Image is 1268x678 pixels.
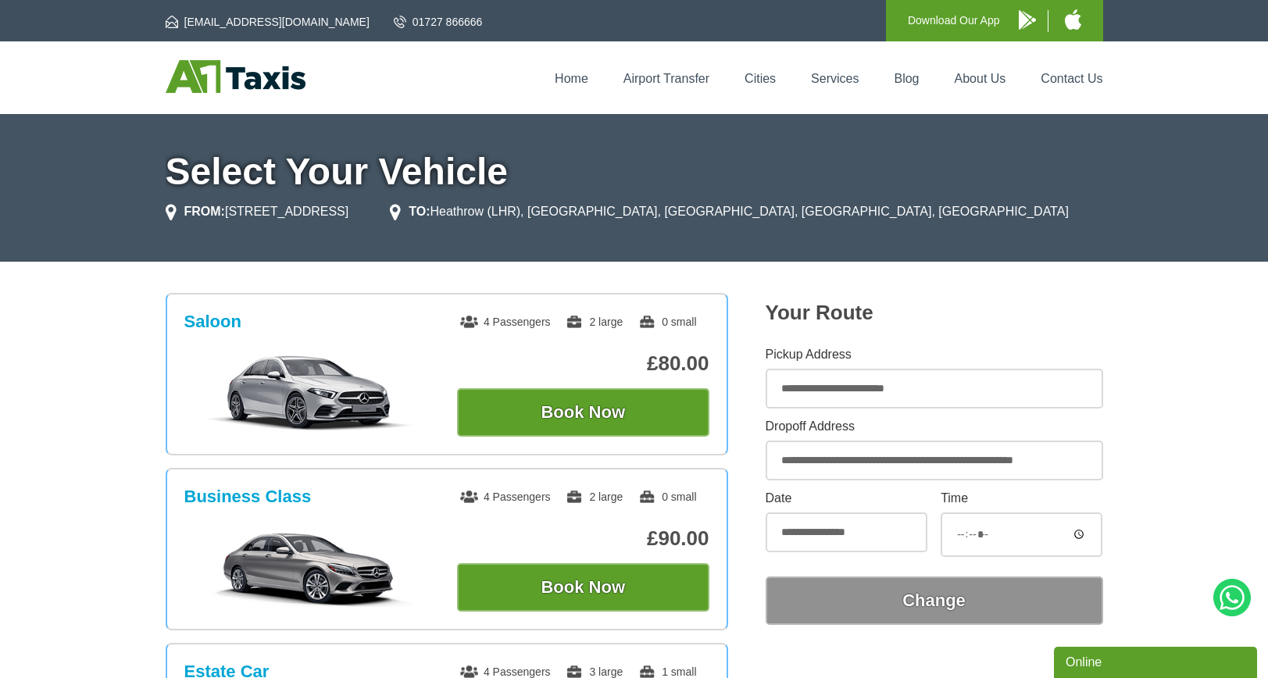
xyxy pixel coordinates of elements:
a: Services [811,72,859,85]
h3: Business Class [184,487,312,507]
label: Date [766,492,927,505]
img: Business Class [192,529,427,607]
a: Home [555,72,588,85]
a: Cities [745,72,776,85]
span: 3 large [566,666,623,678]
strong: FROM: [184,205,225,218]
li: Heathrow (LHR), [GEOGRAPHIC_DATA], [GEOGRAPHIC_DATA], [GEOGRAPHIC_DATA], [GEOGRAPHIC_DATA] [390,202,1069,221]
button: Book Now [457,388,709,437]
span: 2 large [566,491,623,503]
a: 01727 866666 [394,14,483,30]
button: Change [766,576,1103,625]
span: 4 Passengers [460,491,551,503]
label: Pickup Address [766,348,1103,361]
a: About Us [955,72,1006,85]
img: Saloon [192,354,427,432]
p: £90.00 [457,526,709,551]
h3: Saloon [184,312,241,332]
iframe: chat widget [1054,644,1260,678]
span: 4 Passengers [460,666,551,678]
a: Airport Transfer [623,72,709,85]
button: Book Now [457,563,709,612]
img: A1 Taxis Android App [1019,10,1036,30]
li: [STREET_ADDRESS] [166,202,349,221]
a: [EMAIL_ADDRESS][DOMAIN_NAME] [166,14,370,30]
img: A1 Taxis iPhone App [1065,9,1081,30]
span: 0 small [638,316,696,328]
label: Dropoff Address [766,420,1103,433]
img: A1 Taxis St Albans LTD [166,60,305,93]
a: Contact Us [1041,72,1102,85]
a: Blog [894,72,919,85]
span: 0 small [638,491,696,503]
h2: Your Route [766,301,1103,325]
span: 1 small [638,666,696,678]
span: 4 Passengers [460,316,551,328]
p: Download Our App [908,11,1000,30]
strong: TO: [409,205,430,218]
h1: Select Your Vehicle [166,153,1103,191]
p: £80.00 [457,351,709,376]
label: Time [941,492,1102,505]
span: 2 large [566,316,623,328]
